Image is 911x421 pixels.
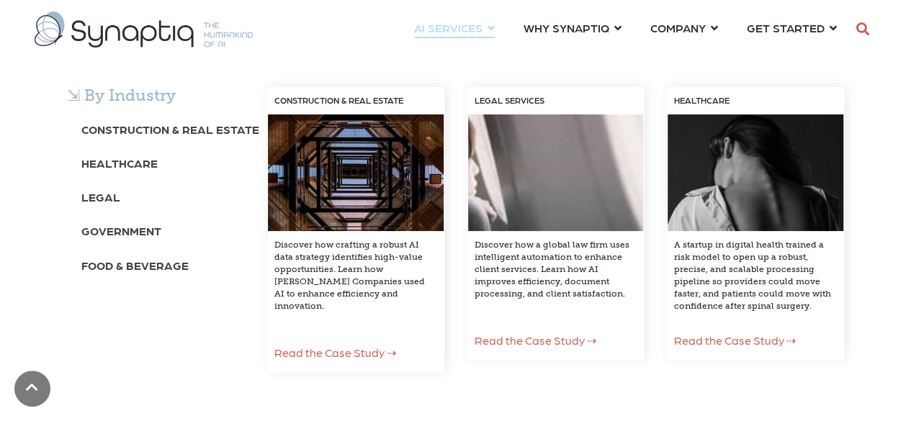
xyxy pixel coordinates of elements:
a: AI SERVICES [414,14,495,41]
nav: menu [400,4,851,55]
img: synaptiq logo-2 [35,12,253,47]
span: WHY SYNAPTIQ [524,18,609,37]
span: GET STARTED [747,18,825,37]
span: AI SERVICES [414,18,483,37]
span: COMPANY [650,18,706,37]
a: GET STARTED [747,14,837,41]
a: WHY SYNAPTIQ [524,14,621,41]
a: COMPANY [650,14,718,41]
